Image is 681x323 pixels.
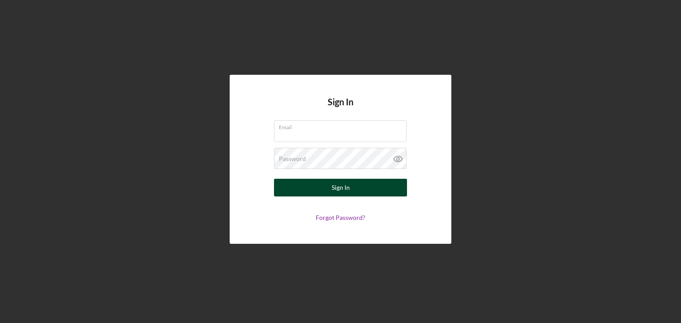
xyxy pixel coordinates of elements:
[274,179,407,196] button: Sign In
[328,97,353,120] h4: Sign In
[279,155,306,162] label: Password
[332,179,350,196] div: Sign In
[316,214,365,221] a: Forgot Password?
[279,121,407,131] label: Email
